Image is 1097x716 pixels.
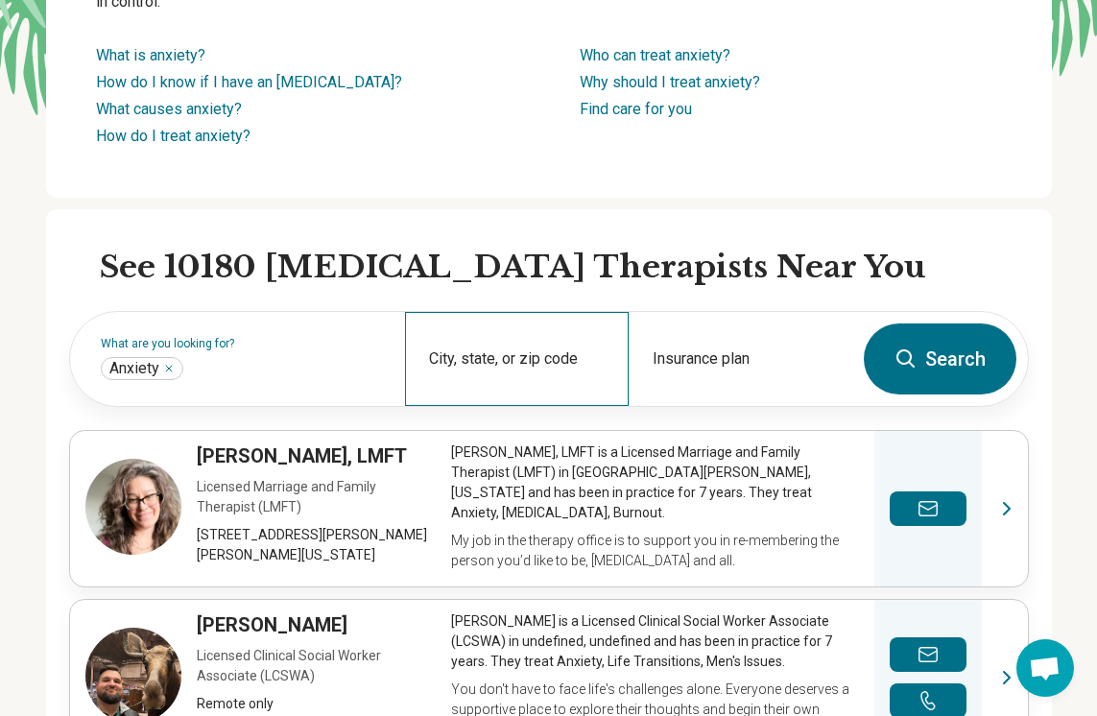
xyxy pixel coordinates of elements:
[1016,639,1074,697] div: Open chat
[100,248,1029,288] h2: See 10180 [MEDICAL_DATA] Therapists Near You
[96,46,205,64] a: What is anxiety?
[580,46,730,64] a: Who can treat anxiety?
[96,73,402,91] a: How do I know if I have an [MEDICAL_DATA]?
[890,491,966,526] button: Send a message
[864,323,1016,394] button: Search
[890,637,966,672] button: Send a message
[580,100,692,118] a: Find care for you
[101,338,382,349] label: What are you looking for?
[163,363,175,374] button: Anxiety
[580,73,760,91] a: Why should I treat anxiety?
[109,359,159,378] span: Anxiety
[101,357,183,380] div: Anxiety
[96,100,242,118] a: What causes anxiety?
[96,127,250,145] a: How do I treat anxiety?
